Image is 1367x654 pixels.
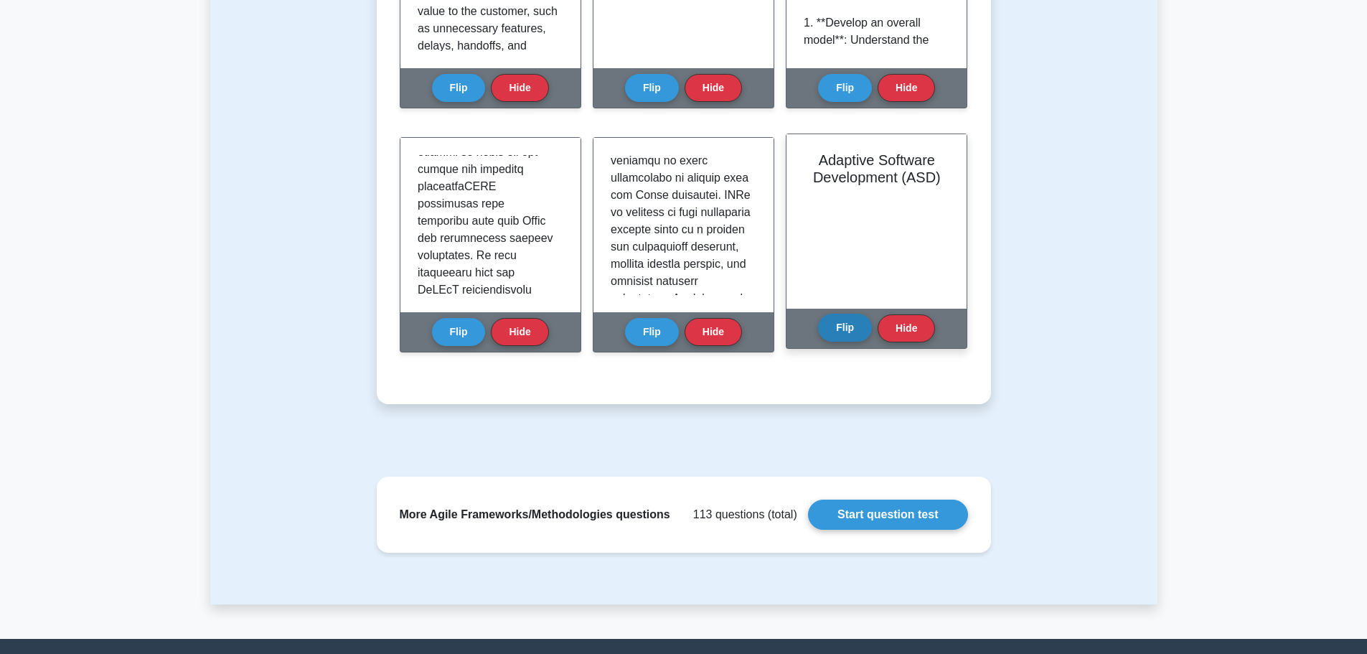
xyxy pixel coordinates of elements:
[804,151,949,186] h2: Adaptive Software Development (ASD)
[804,14,944,101] p: 1. **Develop an overall model**: Understand the domain and create high-level models to guide deve...
[818,314,872,342] button: Flip
[808,500,967,530] a: Start question test
[878,314,935,342] button: Hide
[625,318,679,346] button: Flip
[432,318,486,346] button: Flip
[625,74,679,102] button: Flip
[685,318,742,346] button: Hide
[685,74,742,102] button: Hide
[432,74,486,102] button: Flip
[491,74,548,102] button: Hide
[491,318,548,346] button: Hide
[818,74,872,102] button: Flip
[878,74,935,102] button: Hide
